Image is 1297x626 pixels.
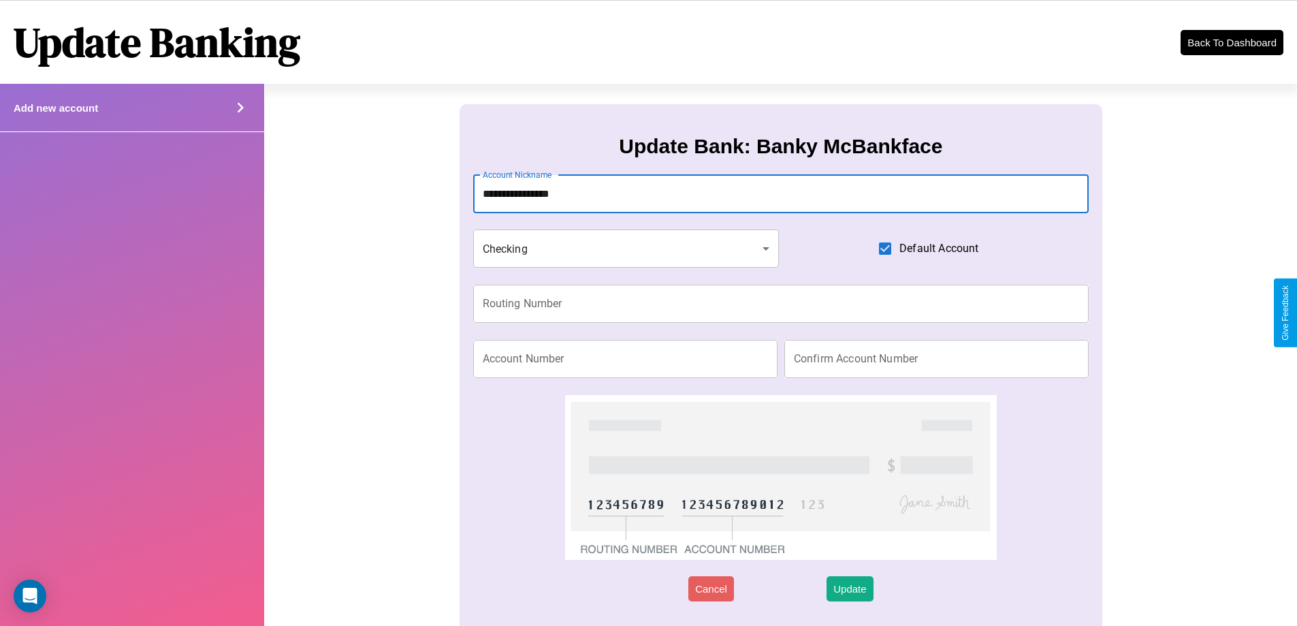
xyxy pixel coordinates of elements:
h4: Add new account [14,102,98,114]
h1: Update Banking [14,14,300,70]
button: Back To Dashboard [1181,30,1283,55]
div: Open Intercom Messenger [14,580,46,612]
button: Cancel [688,576,734,601]
h3: Update Bank: Banky McBankface [619,135,942,158]
span: Default Account [899,240,978,257]
img: check [565,395,996,560]
div: Checking [473,230,780,268]
div: Give Feedback [1281,285,1290,341]
button: Update [827,576,873,601]
label: Account Nickname [483,169,552,181]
